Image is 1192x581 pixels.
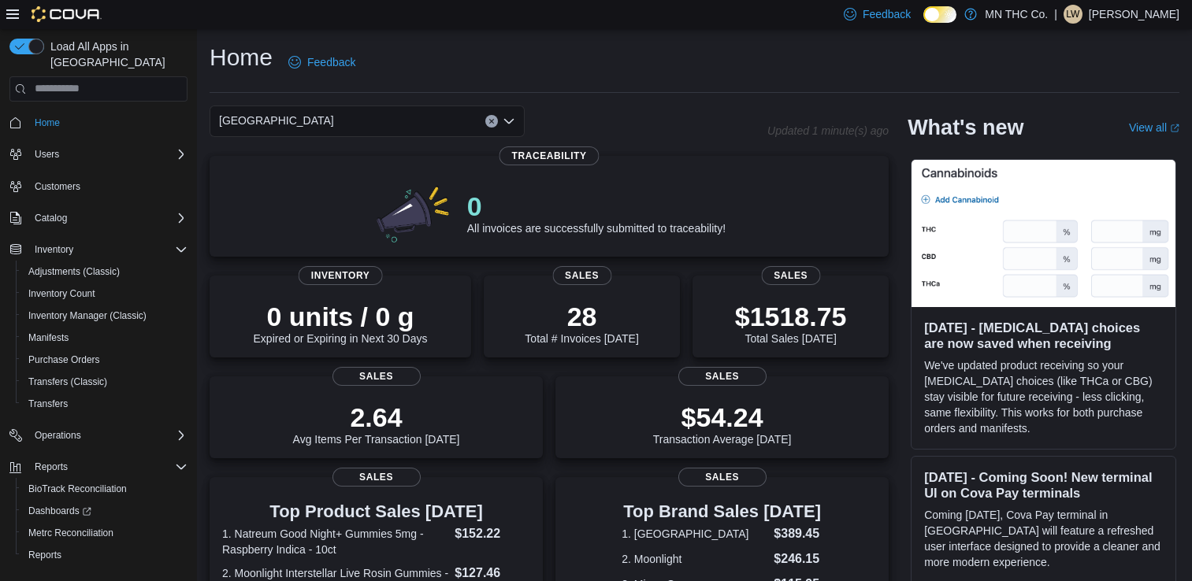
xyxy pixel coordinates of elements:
[1129,121,1179,134] a: View allExternal link
[44,39,188,70] span: Load All Apps in [GEOGRAPHIC_DATA]
[525,301,638,332] p: 28
[774,524,823,543] dd: $389.45
[222,502,530,521] h3: Top Product Sales [DATE]
[653,402,792,446] div: Transaction Average [DATE]
[28,505,91,517] span: Dashboards
[28,426,188,445] span: Operations
[35,212,67,224] span: Catalog
[22,262,126,281] a: Adjustments (Classic)
[22,284,188,303] span: Inventory Count
[28,457,188,476] span: Reports
[22,394,188,413] span: Transfers
[16,371,194,393] button: Transfers (Classic)
[16,349,194,371] button: Purchase Orders
[32,6,102,22] img: Cova
[863,6,911,22] span: Feedback
[22,479,133,498] a: BioTrack Reconciliation
[254,301,428,345] div: Expired or Expiring in Next 30 Days
[455,524,530,543] dd: $152.22
[35,117,60,129] span: Home
[28,483,127,495] span: BioTrack Reconciliation
[16,522,194,544] button: Metrc Reconciliation
[1066,5,1079,24] span: LW
[28,353,100,366] span: Purchase Orders
[3,175,194,198] button: Customers
[22,262,188,281] span: Adjustments (Classic)
[924,507,1163,570] p: Coming [DATE], Cova Pay terminal in [GEOGRAPHIC_DATA] will feature a refreshed user interface des...
[22,394,74,413] a: Transfers
[293,402,460,446] div: Avg Items Per Transaction [DATE]
[622,551,767,567] dt: 2. Moonlight
[622,526,767,542] dt: 1. [GEOGRAPHIC_DATA]
[22,546,68,564] a: Reports
[1054,5,1057,24] p: |
[332,468,421,487] span: Sales
[28,376,107,388] span: Transfers (Classic)
[307,54,355,70] span: Feedback
[28,309,147,322] span: Inventory Manager (Classic)
[1089,5,1179,24] p: [PERSON_NAME]
[653,402,792,433] p: $54.24
[210,42,273,73] h1: Home
[735,301,847,345] div: Total Sales [DATE]
[22,372,188,391] span: Transfers (Classic)
[3,207,194,229] button: Catalog
[678,367,767,386] span: Sales
[22,524,120,542] a: Metrc Reconciliation
[28,265,120,278] span: Adjustments (Classic)
[735,301,847,332] p: $1518.75
[35,429,81,442] span: Operations
[16,544,194,566] button: Reports
[22,284,102,303] a: Inventory Count
[222,526,448,557] dt: 1. Natreum Good Night+ Gummies 5mg - Raspberry Indica - 10ct
[332,367,421,386] span: Sales
[16,500,194,522] a: Dashboards
[22,546,188,564] span: Reports
[219,111,334,130] span: [GEOGRAPHIC_DATA]
[28,113,66,132] a: Home
[467,191,726,222] p: 0
[28,176,188,196] span: Customers
[22,501,98,520] a: Dashboards
[28,240,80,259] button: Inventory
[28,457,74,476] button: Reports
[16,478,194,500] button: BioTrack Reconciliation
[28,145,188,164] span: Users
[3,111,194,134] button: Home
[254,301,428,332] p: 0 units / 0 g
[761,266,820,285] span: Sales
[3,424,194,446] button: Operations
[499,146,600,165] span: Traceability
[678,468,767,487] span: Sales
[28,287,95,300] span: Inventory Count
[924,357,1163,436] p: We've updated product receiving so your [MEDICAL_DATA] choices (like THCa or CBG) stay visible fo...
[35,148,59,161] span: Users
[16,305,194,327] button: Inventory Manager (Classic)
[35,243,73,256] span: Inventory
[28,145,65,164] button: Users
[767,124,889,137] p: Updated 1 minute(s) ago
[923,23,924,24] span: Dark Mode
[16,283,194,305] button: Inventory Count
[22,501,188,520] span: Dashboards
[22,306,153,325] a: Inventory Manager (Classic)
[3,239,194,261] button: Inventory
[924,469,1163,501] h3: [DATE] - Coming Soon! New terminal UI on Cova Pay terminals
[28,549,61,561] span: Reports
[622,502,823,521] h3: Top Brand Sales [DATE]
[985,5,1048,24] p: MN THC Co.
[1170,124,1179,133] svg: External link
[22,479,188,498] span: BioTrack Reconciliation
[22,524,188,542] span: Metrc Reconciliation
[924,320,1163,351] h3: [DATE] - [MEDICAL_DATA] choices are now saved when receiving
[35,461,68,473] span: Reports
[28,209,188,228] span: Catalog
[28,209,73,228] button: Catalog
[16,327,194,349] button: Manifests
[525,301,638,345] div: Total # Invoices [DATE]
[22,328,75,347] a: Manifests
[28,398,68,410] span: Transfers
[503,115,515,128] button: Open list of options
[28,113,188,132] span: Home
[35,180,80,193] span: Customers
